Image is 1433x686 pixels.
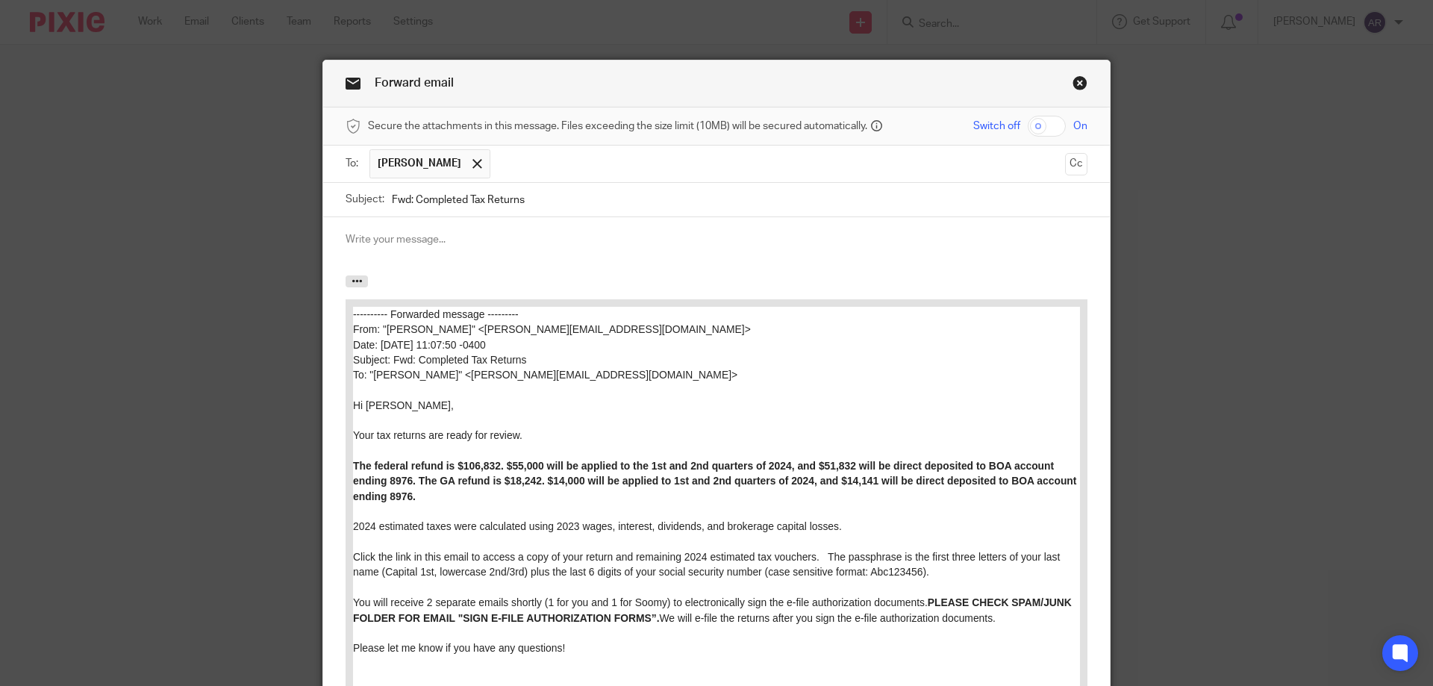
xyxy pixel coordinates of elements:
span: Switch off [973,119,1020,134]
img: Secure download [1,440,260,550]
span: Forward email [375,77,454,89]
button: Cc [1065,153,1087,175]
span: Secure the attachments in this message. Files exceeding the size limit (10MB) will be secured aut... [368,119,867,134]
label: To: [346,156,362,171]
span: [PERSON_NAME] [378,156,461,171]
span: On [1073,119,1087,134]
label: Subject: [346,192,384,207]
a: Close this dialog window [1073,75,1087,96]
